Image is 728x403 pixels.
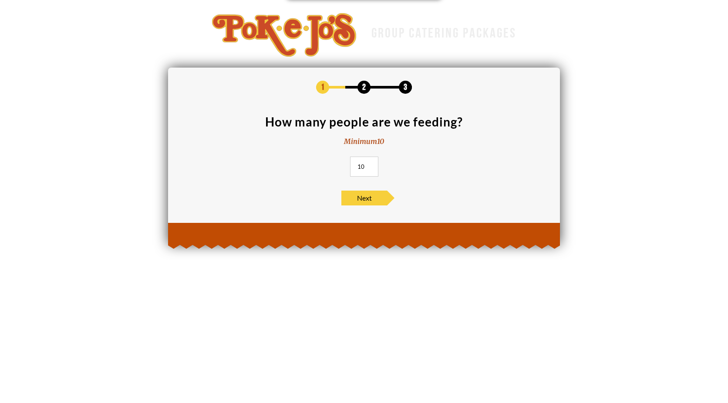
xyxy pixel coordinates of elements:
[265,116,463,128] div: How many people are we feeding?
[357,81,371,94] span: 2
[212,13,356,57] img: logo-34603ddf.svg
[365,23,516,40] div: GROUP CATERING PACKAGES
[316,81,329,94] span: 1
[399,81,412,94] span: 3
[344,137,384,147] div: Minimum 10
[341,191,387,205] span: Next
